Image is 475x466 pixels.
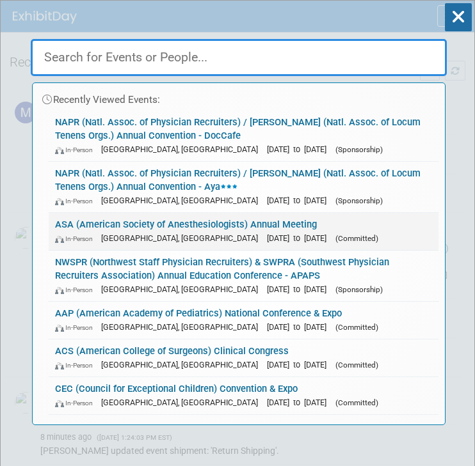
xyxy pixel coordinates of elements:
[49,377,439,414] a: CEC (Council for Exceptional Children) Convention & Expo In-Person [GEOGRAPHIC_DATA], [GEOGRAPHIC...
[335,234,378,243] span: (Committed)
[49,213,439,250] a: ASA (American Society of Anesthesiologists) Annual Meeting In-Person [GEOGRAPHIC_DATA], [GEOGRAPH...
[101,196,264,205] span: [GEOGRAPHIC_DATA], [GEOGRAPHIC_DATA]
[55,146,99,154] span: In-Person
[267,233,333,243] span: [DATE] to [DATE]
[49,251,439,301] a: NWSPR (Northwest Staff Physician Recruiters) & SWPRA (Southwest Physician Recruiters Association)...
[49,302,439,339] a: AAP (American Academy of Pediatrics) National Conference & Expo In-Person [GEOGRAPHIC_DATA], [GEO...
[335,285,383,294] span: (Sponsorship)
[101,398,264,407] span: [GEOGRAPHIC_DATA], [GEOGRAPHIC_DATA]
[267,322,333,332] span: [DATE] to [DATE]
[335,323,378,332] span: (Committed)
[55,361,99,369] span: In-Person
[335,361,378,369] span: (Committed)
[101,233,264,243] span: [GEOGRAPHIC_DATA], [GEOGRAPHIC_DATA]
[55,235,99,243] span: In-Person
[55,323,99,332] span: In-Person
[335,196,383,205] span: (Sponsorship)
[55,286,99,294] span: In-Person
[335,145,383,154] span: (Sponsorship)
[49,111,439,161] a: NAPR (Natl. Assoc. of Physician Recruiters) / [PERSON_NAME] (Natl. Assoc. of Locum Tenens Orgs.) ...
[267,196,333,205] span: [DATE] to [DATE]
[267,284,333,294] span: [DATE] to [DATE]
[267,360,333,369] span: [DATE] to [DATE]
[101,360,264,369] span: [GEOGRAPHIC_DATA], [GEOGRAPHIC_DATA]
[267,144,333,154] span: [DATE] to [DATE]
[49,339,439,377] a: ACS (American College of Surgeons) Clinical Congress In-Person [GEOGRAPHIC_DATA], [GEOGRAPHIC_DAT...
[267,398,333,407] span: [DATE] to [DATE]
[101,284,264,294] span: [GEOGRAPHIC_DATA], [GEOGRAPHIC_DATA]
[101,322,264,332] span: [GEOGRAPHIC_DATA], [GEOGRAPHIC_DATA]
[55,399,99,407] span: In-Person
[55,197,99,205] span: In-Person
[39,83,439,111] div: Recently Viewed Events:
[335,398,378,407] span: (Committed)
[31,39,447,76] input: Search for Events or People...
[49,162,439,212] a: NAPR (Natl. Assoc. of Physician Recruiters) / [PERSON_NAME] (Natl. Assoc. of Locum Tenens Orgs.) ...
[101,144,264,154] span: [GEOGRAPHIC_DATA], [GEOGRAPHIC_DATA]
